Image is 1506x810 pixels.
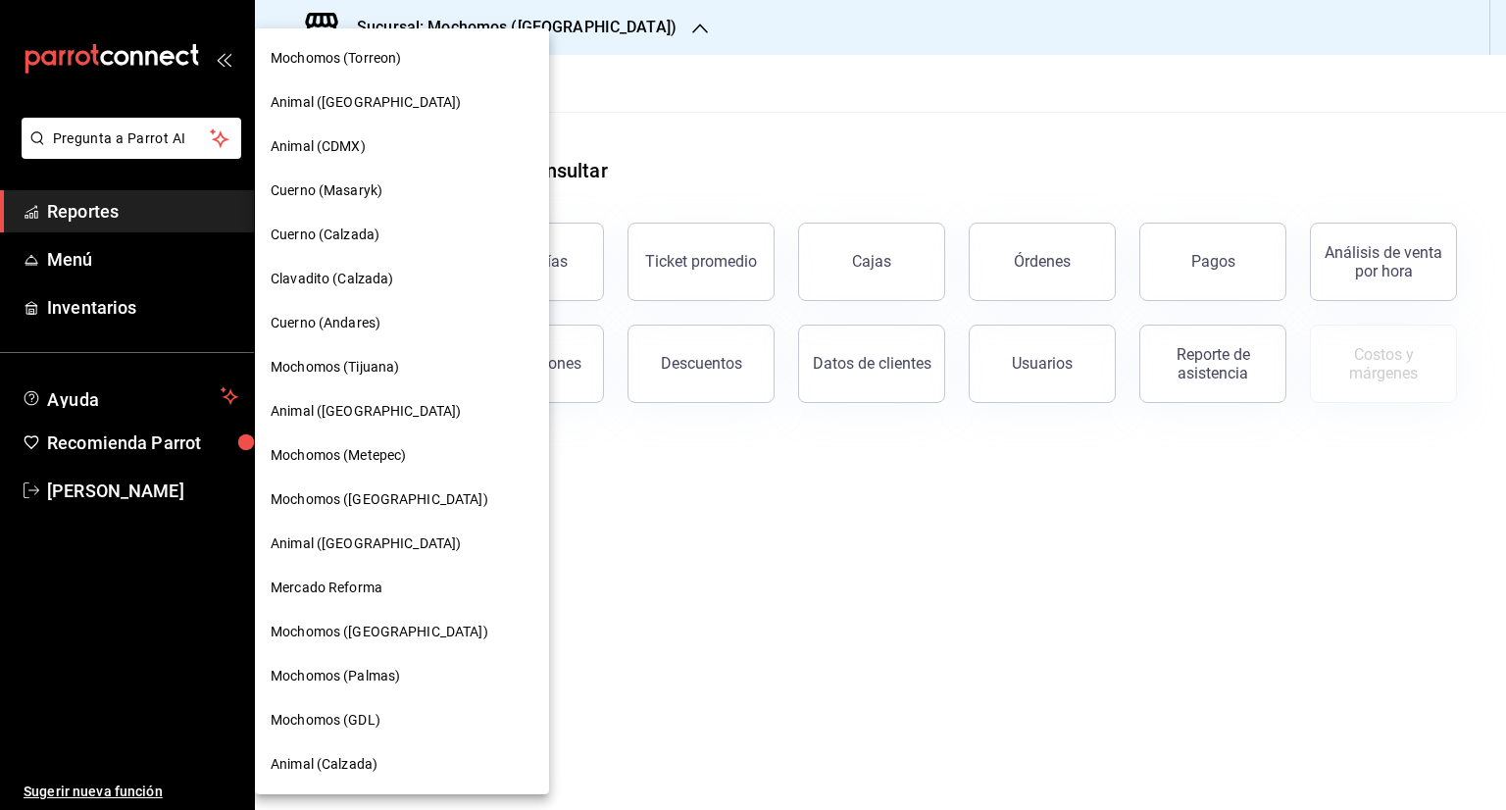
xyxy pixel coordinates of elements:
span: Animal (CDMX) [271,136,366,157]
div: Animal (Calzada) [255,742,549,786]
span: Cuerno (Calzada) [271,225,379,245]
div: Mochomos (GDL) [255,698,549,742]
span: Mochomos (Tijuana) [271,357,399,378]
div: Cuerno (Calzada) [255,213,549,257]
span: Cuerno (Andares) [271,313,380,333]
span: Mercado Reforma [271,578,382,598]
span: Mochomos (Metepec) [271,445,406,466]
div: Mochomos (Metepec) [255,433,549,478]
span: Animal (Calzada) [271,754,377,775]
div: Mochomos ([GEOGRAPHIC_DATA]) [255,610,549,654]
span: Animal ([GEOGRAPHIC_DATA]) [271,401,461,422]
div: Mochomos (Tijuana) [255,345,549,389]
div: Animal (CDMX) [255,125,549,169]
div: Cuerno (Andares) [255,301,549,345]
div: Cuerno (Masaryk) [255,169,549,213]
div: Mercado Reforma [255,566,549,610]
span: Cuerno (Masaryk) [271,180,382,201]
span: Mochomos (GDL) [271,710,380,731]
div: Clavadito (Calzada) [255,257,549,301]
span: Clavadito (Calzada) [271,269,394,289]
span: Animal ([GEOGRAPHIC_DATA]) [271,92,461,113]
div: Mochomos (Torreon) [255,36,549,80]
div: Animal ([GEOGRAPHIC_DATA]) [255,522,549,566]
div: Animal ([GEOGRAPHIC_DATA]) [255,389,549,433]
span: Mochomos (Palmas) [271,666,400,686]
div: Mochomos (Palmas) [255,654,549,698]
div: Mochomos ([GEOGRAPHIC_DATA]) [255,478,549,522]
div: Animal ([GEOGRAPHIC_DATA]) [255,80,549,125]
span: Mochomos ([GEOGRAPHIC_DATA]) [271,489,488,510]
span: Mochomos (Torreon) [271,48,401,69]
span: Mochomos ([GEOGRAPHIC_DATA]) [271,622,488,642]
span: Animal ([GEOGRAPHIC_DATA]) [271,533,461,554]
